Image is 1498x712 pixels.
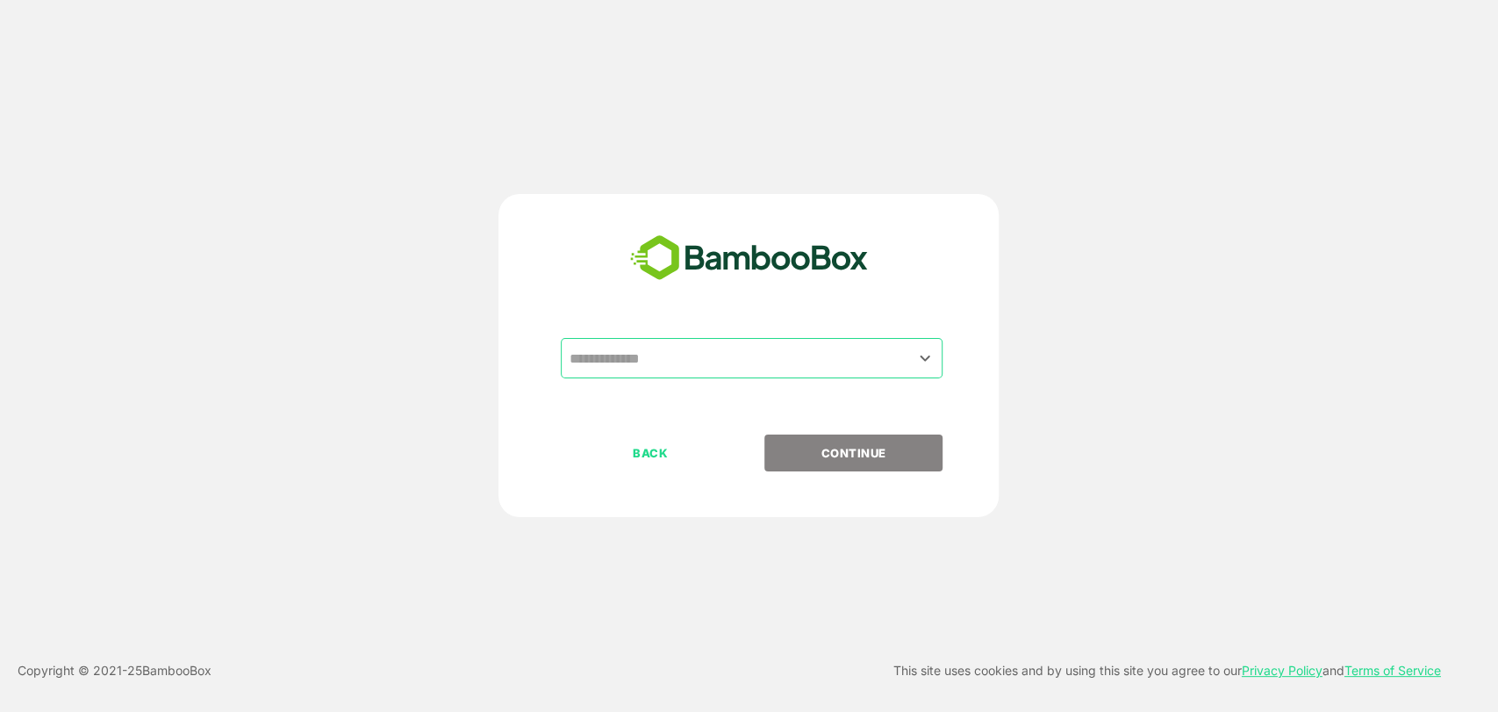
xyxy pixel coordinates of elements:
[893,660,1441,681] p: This site uses cookies and by using this site you agree to our and
[1242,663,1322,678] a: Privacy Policy
[913,346,936,370] button: Open
[620,229,878,287] img: bamboobox
[18,660,211,681] p: Copyright © 2021- 25 BambooBox
[766,443,942,463] p: CONTINUE
[764,435,943,471] button: CONTINUE
[1344,663,1441,678] a: Terms of Service
[563,443,738,463] p: BACK
[561,435,739,471] button: BACK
